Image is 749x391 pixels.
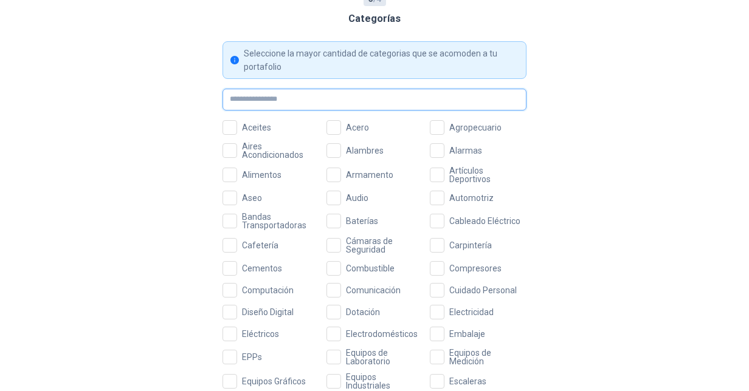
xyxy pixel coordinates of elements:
span: Comunicación [341,286,406,294]
span: Alambres [341,146,388,155]
span: Automotriz [444,194,499,202]
span: Acero [341,123,374,132]
span: Equipos Gráficos [237,377,311,386]
span: Cámaras de Seguridad [341,237,423,254]
span: Aceites [237,123,276,132]
span: Carpintería [444,241,497,250]
span: info-circle [230,56,239,64]
span: Cuidado Personal [444,286,522,294]
span: Cafetería [237,241,283,250]
span: Cableado Eléctrico [444,217,525,225]
span: Escaleras [444,377,491,386]
span: Eléctricos [237,330,284,338]
span: Alarmas [444,146,487,155]
span: Alimentos [237,171,286,179]
span: Bandas Transportadoras [237,212,319,229]
span: Equipos de Medición [444,348,526,365]
span: Equipos de Laboratorio [341,348,423,365]
span: Equipos Industriales [341,373,423,390]
span: Computación [237,286,299,294]
span: Aires Acondicionados [237,142,319,159]
span: Aseo [237,194,267,202]
span: EPPs [237,353,267,361]
span: Electricidad [444,308,499,316]
span: Dotación [341,308,385,316]
h3: Categorías [348,11,401,27]
span: Diseño Digital [237,308,299,316]
span: Combustible [341,264,399,273]
span: Compresores [444,264,506,273]
span: Embalaje [444,330,490,338]
span: Electrodomésticos [341,330,423,338]
span: Agropecuario [444,123,506,132]
div: Seleccione la mayor cantidad de categorias que se acomoden a tu portafolio [244,47,519,73]
span: Baterías [341,217,383,225]
span: Audio [341,194,373,202]
span: Armamento [341,171,398,179]
span: Cementos [237,264,287,273]
span: Artículos Deportivos [444,166,526,183]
